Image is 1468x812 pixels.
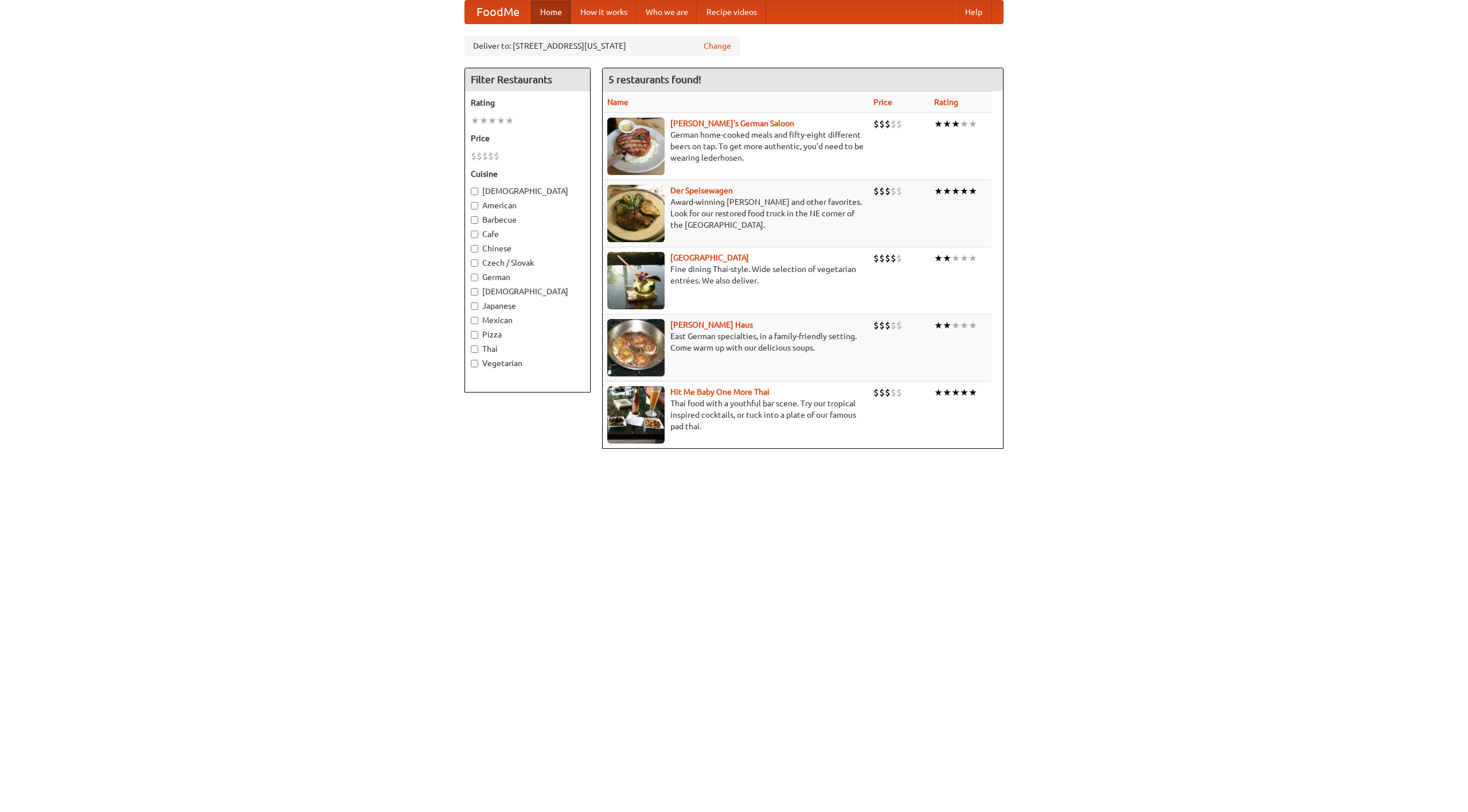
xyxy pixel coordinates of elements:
li: $ [873,185,879,197]
input: Japanese [471,302,478,310]
a: [PERSON_NAME] Haus [670,320,753,329]
p: Fine dining Thai-style. Wide selection of vegetarian entrées. We also deliver. [607,263,864,286]
a: Help [956,1,991,24]
li: $ [891,386,896,399]
li: $ [896,185,902,197]
li: ★ [471,114,479,127]
li: $ [896,118,902,130]
li: ★ [505,114,514,127]
li: ★ [969,386,977,399]
li: ★ [951,185,960,197]
li: $ [879,185,885,197]
li: $ [891,252,896,265]
li: $ [896,319,902,332]
input: Barbecue [471,216,478,224]
h5: Cuisine [471,168,584,180]
label: Czech / Slovak [471,257,584,269]
li: $ [891,319,896,332]
input: Pizza [471,331,478,339]
li: $ [896,252,902,265]
li: $ [879,386,885,399]
p: Award-winning [PERSON_NAME] and other favorites. Look for our restored food truck in the NE corne... [607,196,864,231]
li: ★ [943,118,951,130]
li: ★ [934,118,943,130]
h4: Filter Restaurants [465,68,590,91]
li: $ [885,386,891,399]
label: Pizza [471,329,584,340]
li: $ [885,252,891,265]
li: $ [891,185,896,197]
label: Chinese [471,243,584,254]
a: Rating [934,98,958,107]
li: ★ [960,386,969,399]
a: [GEOGRAPHIC_DATA] [670,253,749,262]
li: ★ [951,386,960,399]
img: babythai.jpg [607,386,665,444]
li: $ [885,118,891,130]
li: $ [477,150,482,162]
li: ★ [951,252,960,265]
li: ★ [943,386,951,399]
b: Der Speisewagen [670,186,733,195]
label: Barbecue [471,214,584,226]
li: $ [879,252,885,265]
li: ★ [934,386,943,399]
li: $ [879,319,885,332]
li: ★ [934,319,943,332]
input: Vegetarian [471,360,478,367]
li: $ [885,185,891,197]
li: $ [896,386,902,399]
input: [DEMOGRAPHIC_DATA] [471,288,478,296]
li: $ [885,319,891,332]
input: Mexican [471,317,478,324]
a: Hit Me Baby One More Thai [670,387,770,397]
label: Japanese [471,300,584,312]
label: [DEMOGRAPHIC_DATA] [471,185,584,197]
a: [PERSON_NAME]'s German Saloon [670,119,794,128]
li: ★ [497,114,505,127]
a: Home [531,1,571,24]
li: ★ [969,319,977,332]
li: ★ [960,319,969,332]
li: ★ [479,114,488,127]
a: Change [704,40,731,52]
img: kohlhaus.jpg [607,319,665,376]
input: Cafe [471,231,478,238]
input: Czech / Slovak [471,259,478,267]
h5: Rating [471,97,584,108]
ng-pluralize: 5 restaurants found! [608,74,701,85]
li: $ [873,252,879,265]
li: $ [891,118,896,130]
li: $ [471,150,477,162]
li: ★ [951,118,960,130]
li: ★ [960,185,969,197]
li: ★ [943,185,951,197]
li: ★ [934,185,943,197]
li: ★ [943,252,951,265]
label: German [471,271,584,283]
img: speisewagen.jpg [607,185,665,242]
a: FoodMe [465,1,531,24]
label: Vegetarian [471,358,584,369]
li: ★ [951,319,960,332]
li: $ [494,150,499,162]
li: $ [873,118,879,130]
input: Thai [471,345,478,353]
li: $ [873,386,879,399]
img: satay.jpg [607,252,665,309]
li: $ [488,150,494,162]
input: German [471,274,478,281]
label: Thai [471,343,584,355]
h5: Price [471,133,584,144]
label: Mexican [471,314,584,326]
li: ★ [934,252,943,265]
p: East German specialties, in a family-friendly setting. Come warm up with our delicious soups. [607,331,864,353]
a: How it works [571,1,637,24]
input: Chinese [471,245,478,252]
p: Thai food with a youthful bar scene. Try our tropical inspired cocktails, or tuck into a plate of... [607,398,864,432]
li: ★ [488,114,497,127]
a: Price [873,98,892,107]
li: ★ [960,252,969,265]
